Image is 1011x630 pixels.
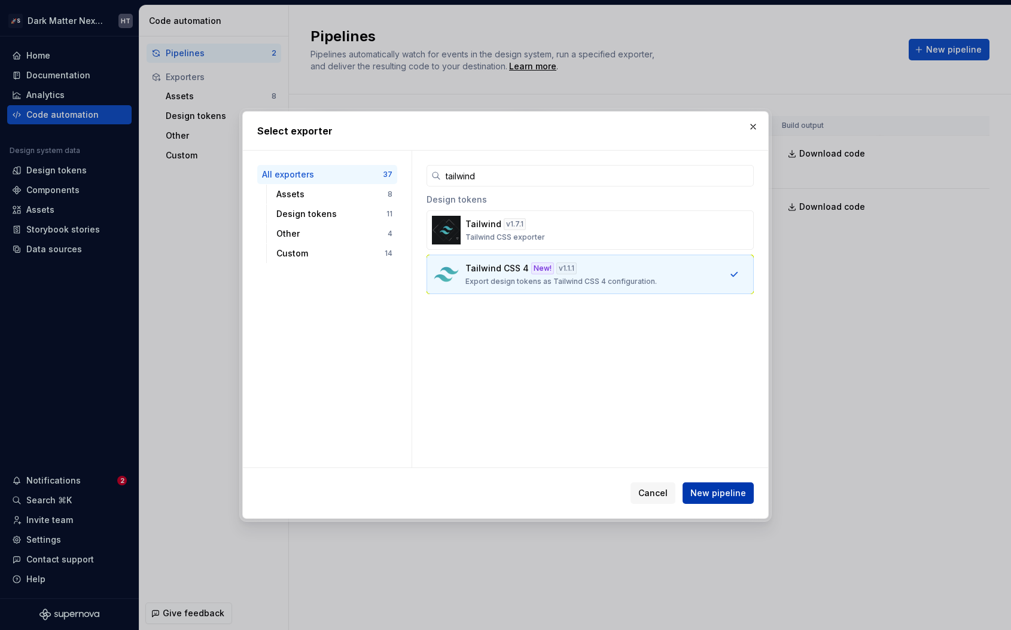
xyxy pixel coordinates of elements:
[385,249,392,258] div: 14
[556,262,577,274] div: v 1.1.1
[386,209,392,219] div: 11
[272,204,397,224] button: Design tokens11
[388,189,392,199] div: 8
[427,186,754,210] div: Design tokens
[262,169,383,181] div: All exporters
[427,255,754,294] button: Tailwind CSS 4New!v1.1.1Export design tokens as Tailwind CSS 4 configuration.
[427,210,754,250] button: Tailwindv1.7.1Tailwind CSS exporter
[465,277,657,286] p: Export design tokens as Tailwind CSS 4 configuration.
[388,229,392,238] div: 4
[276,208,386,220] div: Design tokens
[276,188,388,200] div: Assets
[441,165,754,186] input: Search...
[465,233,545,242] p: Tailwind CSS exporter
[276,228,388,240] div: Other
[383,170,392,179] div: 37
[276,247,385,259] div: Custom
[638,487,668,499] span: Cancel
[683,482,754,504] button: New pipeline
[272,224,397,243] button: Other4
[531,262,554,274] div: New!
[272,185,397,204] button: Assets8
[631,482,675,504] button: Cancel
[465,218,501,230] p: Tailwind
[504,218,526,230] div: v 1.7.1
[272,244,397,263] button: Custom14
[465,262,529,274] p: Tailwind CSS 4
[257,124,754,138] h2: Select exporter
[257,165,397,184] button: All exporters37
[690,487,746,499] span: New pipeline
